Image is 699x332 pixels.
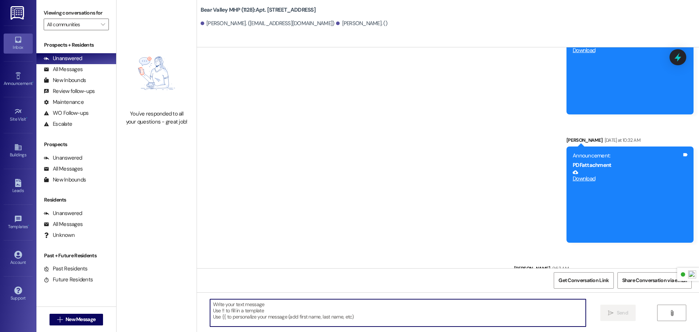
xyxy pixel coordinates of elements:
span: • [28,223,29,228]
span: Get Conversation Link [558,277,609,284]
button: Send [600,305,636,321]
img: ResiDesk Logo [11,6,25,20]
button: New Message [50,314,103,325]
span: Share Conversation via email [622,277,687,284]
div: [DATE] at 10:32 AM [603,136,640,144]
b: PDF attachment [573,161,611,169]
i:  [101,22,105,27]
button: Get Conversation Link [554,272,613,289]
div: Maintenance [44,98,84,106]
input: All communities [47,19,97,30]
span: Send [617,309,628,317]
div: Unanswered [44,55,82,62]
div: You've responded to all your questions - great job! [125,110,189,126]
b: Bear Valley MHP (1128): Apt. [STREET_ADDRESS] [201,6,316,14]
div: Unanswered [44,154,82,162]
a: Site Visit • [4,105,33,125]
div: All Messages [44,165,83,173]
i:  [608,310,613,316]
div: New Inbounds [44,176,86,184]
a: Buildings [4,141,33,161]
i:  [669,310,675,316]
div: Residents [36,196,116,204]
button: Share Conversation via email [617,272,692,289]
div: Announcement: [573,152,682,160]
div: [PERSON_NAME] [514,265,694,275]
iframe: Download https://res.cloudinary.com/residesk/image/upload/v1757086334/user-uploads/4624-175708633... [573,54,682,109]
div: All Messages [44,220,83,228]
a: Support [4,284,33,304]
a: Inbox [4,34,33,53]
img: empty-state [125,40,189,106]
div: Escalate [44,120,72,128]
div: [PERSON_NAME] [566,136,694,147]
div: [PERSON_NAME]. () [336,20,387,27]
a: Account [4,249,33,268]
span: • [26,116,27,121]
label: Viewing conversations for [44,7,109,19]
div: Unknown [44,231,75,239]
a: Leads [4,177,33,196]
div: Unanswered [44,210,82,217]
div: Past + Future Residents [36,252,116,259]
iframe: Download https://res.cloudinary.com/residesk/image/upload/v1757438999/user-uploads/4624-175743899... [573,183,682,237]
a: Templates • [4,213,33,233]
div: [PERSON_NAME]. ([EMAIL_ADDRESS][DOMAIN_NAME]) [201,20,335,27]
div: All Messages [44,66,83,73]
span: New Message [66,316,95,323]
div: Review follow-ups [44,87,95,95]
div: 9:53 AM [550,265,569,272]
span: • [32,80,33,85]
div: WO Follow-ups [44,109,88,117]
div: New Inbounds [44,77,86,84]
div: Future Residents [44,276,93,284]
div: Prospects + Residents [36,41,116,49]
div: Prospects [36,141,116,148]
i:  [57,317,63,323]
a: Download [573,41,682,54]
a: Download [573,169,682,182]
div: Past Residents [44,265,88,273]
